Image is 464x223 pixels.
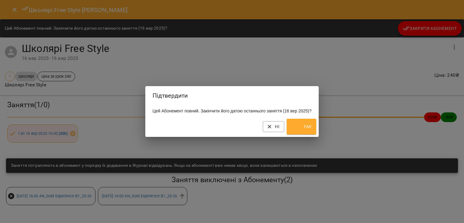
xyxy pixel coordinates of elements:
button: Так [287,119,316,134]
h2: Підтвердити [153,91,312,100]
div: Цей Абонемент повний. Закінчити його датою останнього заняття (16 вер 2025)? [145,105,319,116]
span: Так [292,121,311,133]
span: Ні [268,123,279,130]
button: Ні [263,121,284,132]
